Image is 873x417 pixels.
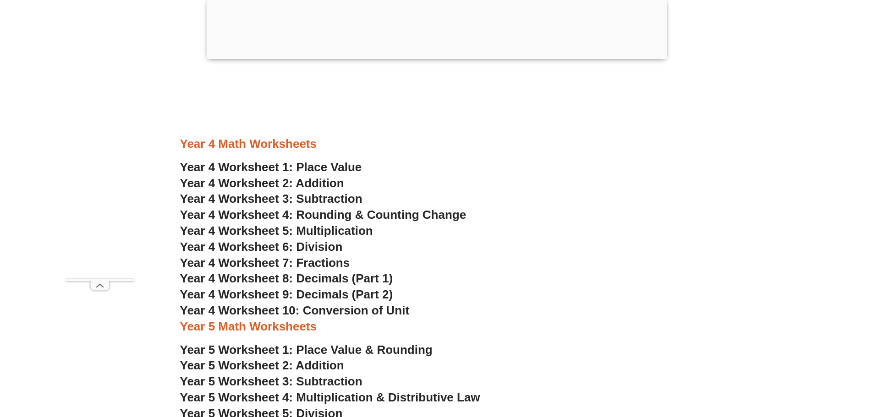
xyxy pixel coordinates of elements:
[180,136,693,152] h3: Year 4 Math Worksheets
[180,160,362,174] a: Year 4 Worksheet 1: Place Value
[180,224,373,238] a: Year 4 Worksheet 5: Multiplication
[180,390,480,404] a: Year 5 Worksheet 4: Multiplication & Distributive Law
[180,287,393,301] a: Year 4 Worksheet 9: Decimals (Part 2)
[180,192,362,206] a: Year 4 Worksheet 3: Subtraction
[180,358,344,372] a: Year 5 Worksheet 2: Addition
[180,374,362,388] a: Year 5 Worksheet 3: Subtraction
[180,176,344,190] a: Year 4 Worksheet 2: Addition
[180,256,350,270] a: Year 4 Worksheet 7: Fractions
[180,240,343,254] a: Year 4 Worksheet 6: Division
[180,303,410,317] a: Year 4 Worksheet 10: Conversion of Unit
[66,21,134,279] iframe: Advertisement
[180,208,467,222] a: Year 4 Worksheet 4: Rounding & Counting Change
[180,343,433,357] a: Year 5 Worksheet 1: Place Value & Rounding
[180,271,393,285] a: Year 4 Worksheet 8: Decimals (Part 1)
[180,319,693,335] h3: Year 5 Math Worksheets
[720,314,873,417] iframe: Chat Widget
